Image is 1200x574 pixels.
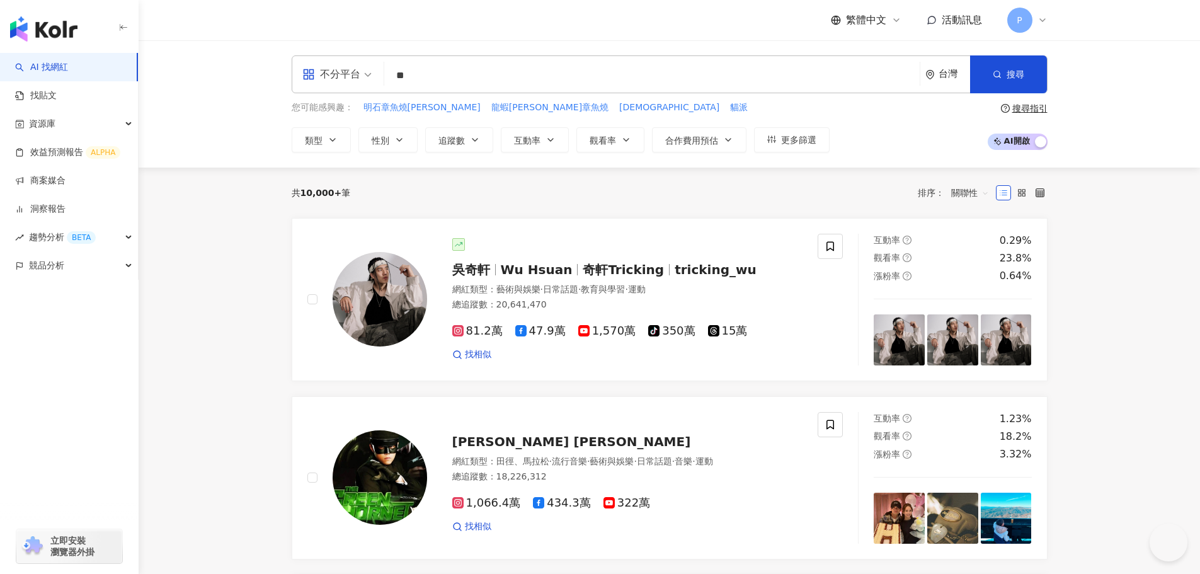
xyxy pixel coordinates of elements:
[634,456,636,466] span: ·
[452,262,490,277] span: 吳奇軒
[1000,447,1032,461] div: 3.32%
[692,456,695,466] span: ·
[452,324,503,338] span: 81.2萬
[951,183,989,203] span: 關聯性
[501,262,573,277] span: Wu Hsuan
[15,175,66,187] a: 商案媒合
[533,497,591,510] span: 434.3萬
[903,253,911,262] span: question-circle
[15,89,57,102] a: 找貼文
[465,520,491,533] span: 找相似
[695,456,713,466] span: 運動
[549,456,552,466] span: ·
[619,101,720,115] button: [DEMOGRAPHIC_DATA]
[1007,69,1024,79] span: 搜尋
[300,188,342,198] span: 10,000+
[292,188,351,198] div: 共 筆
[29,251,64,280] span: 競品分析
[452,497,521,510] span: 1,066.4萬
[302,68,315,81] span: appstore
[981,493,1032,544] img: post-image
[874,314,925,365] img: post-image
[874,431,900,441] span: 觀看率
[981,314,1032,365] img: post-image
[675,262,757,277] span: tricking_wu
[10,16,77,42] img: logo
[927,314,978,365] img: post-image
[515,324,566,338] span: 47.9萬
[1000,430,1032,444] div: 18.2%
[637,456,672,466] span: 日常話題
[939,69,970,79] div: 台灣
[672,456,675,466] span: ·
[587,456,590,466] span: ·
[452,434,691,449] span: [PERSON_NAME] [PERSON_NAME]
[927,493,978,544] img: post-image
[665,135,718,146] span: 合作費用預估
[1150,524,1187,561] iframe: Help Scout Beacon - Open
[292,396,1048,560] a: KOL Avatar[PERSON_NAME] [PERSON_NAME]網紅類型：田徑、馬拉松·流行音樂·藝術與娛樂·日常話題·音樂·運動總追蹤數：18,226,3121,066.4萬434....
[1001,104,1010,113] span: question-circle
[942,14,982,26] span: 活動訊息
[302,64,360,84] div: 不分平台
[372,135,389,146] span: 性別
[675,456,692,466] span: 音樂
[363,101,481,114] span: 明石章魚燒[PERSON_NAME]
[29,110,55,138] span: 資源庫
[578,324,636,338] span: 1,570萬
[619,101,719,114] span: [DEMOGRAPHIC_DATA]
[15,146,120,159] a: 效益預測報告ALPHA
[333,430,427,525] img: KOL Avatar
[903,236,911,244] span: question-circle
[874,493,925,544] img: post-image
[874,413,900,423] span: 互動率
[496,284,540,294] span: 藝術與娛樂
[652,127,746,152] button: 合作費用預估
[496,456,549,466] span: 田徑、馬拉松
[50,535,94,558] span: 立即安裝 瀏覽器外掛
[925,70,935,79] span: environment
[292,127,351,152] button: 類型
[491,101,609,114] span: 龍蝦[PERSON_NAME]章魚燒
[578,284,581,294] span: ·
[874,449,900,459] span: 漲粉率
[874,235,900,245] span: 互動率
[425,127,493,152] button: 追蹤數
[1012,103,1048,113] div: 搜尋指引
[590,456,634,466] span: 藝術與娛樂
[501,127,569,152] button: 互動率
[452,456,803,468] div: 網紅類型 ：
[1017,13,1022,27] span: P
[581,284,625,294] span: 教育與學習
[305,135,323,146] span: 類型
[874,271,900,281] span: 漲粉率
[358,127,418,152] button: 性別
[540,284,543,294] span: ·
[903,272,911,280] span: question-circle
[465,348,491,361] span: 找相似
[583,262,664,277] span: 奇軒Tricking
[552,456,587,466] span: 流行音樂
[729,101,748,115] button: 貓派
[1000,251,1032,265] div: 23.8%
[603,497,650,510] span: 322萬
[648,324,695,338] span: 350萬
[576,127,644,152] button: 觀看率
[1000,234,1032,248] div: 0.29%
[730,101,748,114] span: 貓派
[708,324,748,338] span: 15萬
[16,529,122,563] a: chrome extension立即安裝 瀏覽器外掛
[1000,412,1032,426] div: 1.23%
[67,231,96,244] div: BETA
[625,284,627,294] span: ·
[491,101,609,115] button: 龍蝦[PERSON_NAME]章魚燒
[970,55,1047,93] button: 搜尋
[452,284,803,296] div: 網紅類型 ：
[15,233,24,242] span: rise
[590,135,616,146] span: 觀看率
[903,432,911,440] span: question-circle
[1000,269,1032,283] div: 0.64%
[15,203,66,215] a: 洞察報告
[628,284,646,294] span: 運動
[15,61,68,74] a: searchAI 找網紅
